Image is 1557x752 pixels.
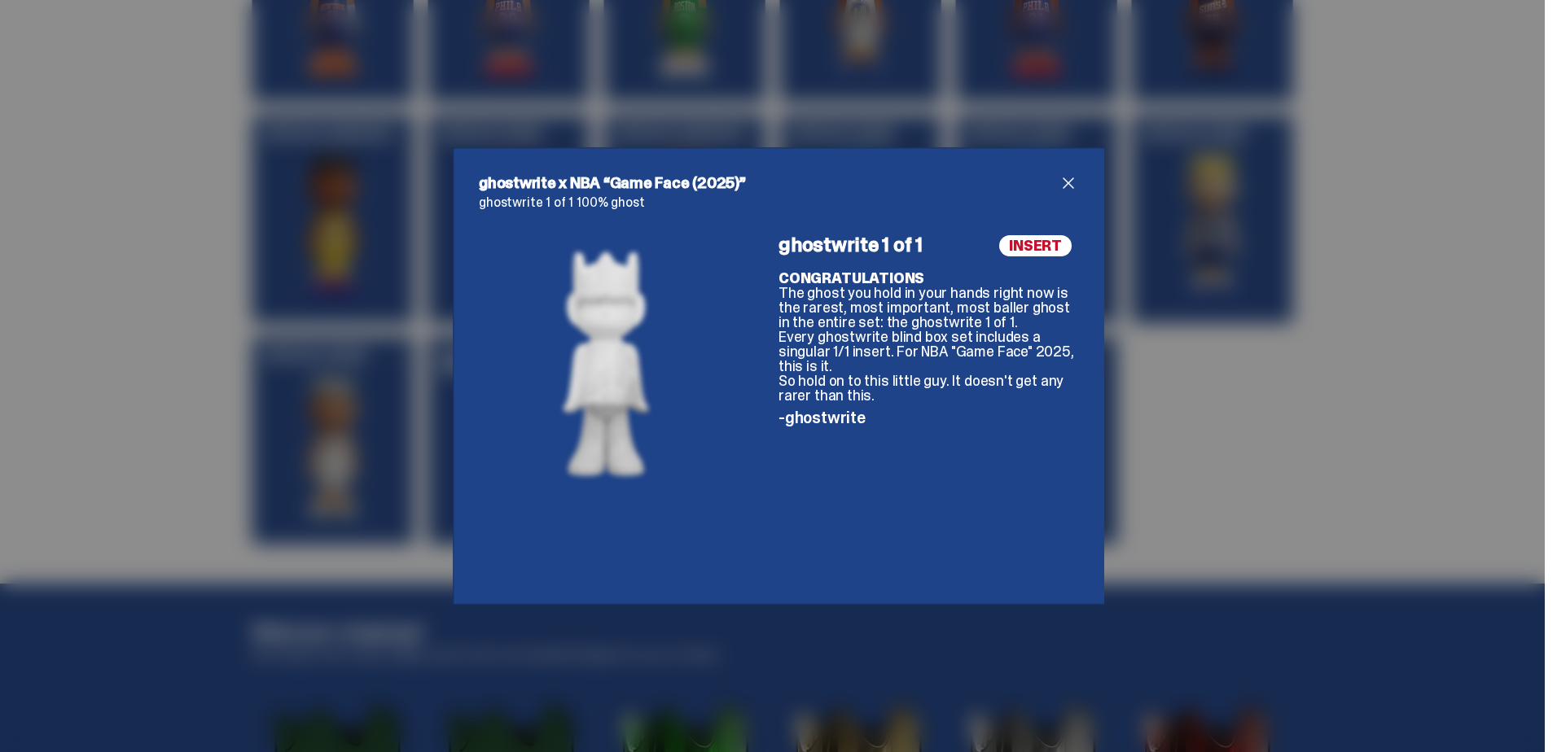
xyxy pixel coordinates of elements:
h2: ghostwrite x NBA “Game Face (2025)” [479,173,1059,193]
img: NBA%20Game%20Face%20-%20Website%20Archive.71%201.png [549,235,659,488]
button: close [1059,173,1078,193]
p: -ghostwrite [778,409,1078,426]
p: The ghost you hold in your hands right now is the rarest, most important, most baller ghost in th... [778,271,1078,403]
span: INSERT [999,235,1072,256]
p: ghostwrite 1 of 1 100% ghost [479,196,1078,209]
b: CONGRATULATIONS [778,269,924,288]
h4: ghostwrite 1 of 1 [778,235,1078,255]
